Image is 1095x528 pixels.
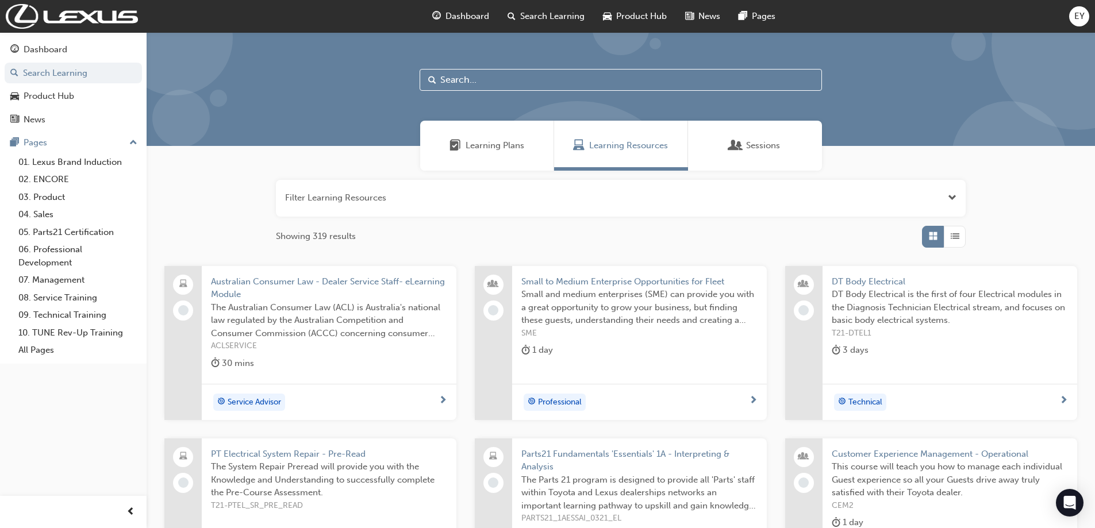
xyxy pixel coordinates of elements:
a: Australian Consumer Law - Dealer Service Staff- eLearning ModuleThe Australian Consumer Law (ACL)... [164,266,456,420]
div: Pages [24,136,47,149]
span: The Australian Consumer Law (ACL) is Australia's national law regulated by the Australian Competi... [211,301,447,340]
span: ACLSERVICE [211,340,447,353]
a: 05. Parts21 Certification [14,223,142,241]
a: Search Learning [5,63,142,84]
div: Product Hub [24,90,74,103]
span: The System Repair Preread will provide you with the Knowledge and Understanding to successfully c... [211,460,447,499]
a: News [5,109,142,130]
a: Learning ResourcesLearning Resources [554,121,688,171]
button: Pages [5,132,142,153]
span: Service Advisor [228,396,281,409]
span: search-icon [10,68,18,79]
span: laptop-icon [179,449,187,464]
span: people-icon [800,277,808,292]
span: learningRecordVerb_NONE-icon [488,305,498,315]
span: Learning Plans [466,139,524,152]
a: Product Hub [5,86,142,107]
span: PARTS21_1AESSAI_0321_EL [521,512,758,525]
span: next-icon [1059,396,1068,406]
span: List [951,230,959,243]
span: DT Body Electrical [832,275,1068,288]
span: PT Electrical System Repair - Pre-Read [211,448,447,461]
span: Sessions [730,139,741,152]
span: Dashboard [445,10,489,23]
a: news-iconNews [676,5,729,28]
span: search-icon [508,9,516,24]
span: people-icon [800,449,808,464]
a: 01. Lexus Brand Induction [14,153,142,171]
span: This course will teach you how to manage each individual Guest experience so all your Guests driv... [832,460,1068,499]
span: Learning Resources [573,139,585,152]
a: guage-iconDashboard [423,5,498,28]
span: car-icon [603,9,612,24]
span: news-icon [10,115,19,125]
span: pages-icon [10,138,19,148]
a: 02. ENCORE [14,171,142,188]
div: 30 mins [211,356,254,371]
span: T21-PTEL_SR_PRE_READ [211,499,447,512]
div: Dashboard [24,43,67,56]
span: Customer Experience Management - Operational [832,448,1068,461]
span: duration-icon [211,356,220,371]
span: Learning Resources [589,139,668,152]
span: Learning Plans [449,139,461,152]
span: news-icon [685,9,694,24]
span: SME [521,327,758,340]
span: Professional [538,396,582,409]
button: EY [1069,6,1089,26]
span: target-icon [217,395,225,410]
span: next-icon [749,396,758,406]
span: T21-DTEL1 [832,327,1068,340]
a: All Pages [14,341,142,359]
a: 07. Management [14,271,142,289]
span: target-icon [528,395,536,410]
span: News [698,10,720,23]
a: Learning PlansLearning Plans [420,121,554,171]
span: The Parts 21 program is designed to provide all 'Parts' staff within Toyota and Lexus dealerships... [521,473,758,512]
div: 1 day [521,343,553,357]
a: 04. Sales [14,206,142,223]
a: Small to Medium Enterprise Opportunities for FleetSmall and medium enterprises (SME) can provide ... [475,266,767,420]
span: guage-icon [10,45,19,55]
span: learningRecordVerb_NONE-icon [798,305,809,315]
a: 06. Professional Development [14,241,142,271]
span: duration-icon [521,343,530,357]
span: prev-icon [126,505,135,519]
span: Parts21 Fundamentals 'Essentials' 1A - Interpreting & Analysis [521,448,758,473]
span: learningRecordVerb_NONE-icon [178,477,189,488]
button: Open the filter [948,191,956,205]
span: CEM2 [832,499,1068,512]
span: Pages [752,10,775,23]
span: duration-icon [832,343,840,357]
span: DT Body Electrical is the first of four Electrical modules in the Diagnosis Technician Electrical... [832,288,1068,327]
div: News [24,113,45,126]
span: learningRecordVerb_NONE-icon [488,477,498,488]
span: Product Hub [616,10,667,23]
span: Showing 319 results [276,230,356,243]
a: 03. Product [14,188,142,206]
span: learningRecordVerb_NONE-icon [178,305,189,315]
span: people-icon [489,277,497,292]
span: laptop-icon [179,277,187,292]
span: next-icon [439,396,447,406]
span: pages-icon [739,9,747,24]
span: target-icon [838,395,846,410]
a: 08. Service Training [14,289,142,307]
a: DT Body ElectricalDT Body Electrical is the first of four Electrical modules in the Diagnosis Tec... [785,266,1077,420]
span: laptop-icon [489,449,497,464]
span: Small to Medium Enterprise Opportunities for Fleet [521,275,758,288]
a: pages-iconPages [729,5,785,28]
div: 3 days [832,343,869,357]
span: learningRecordVerb_NONE-icon [798,477,809,488]
button: DashboardSearch LearningProduct HubNews [5,37,142,132]
a: car-iconProduct Hub [594,5,676,28]
span: Australian Consumer Law - Dealer Service Staff- eLearning Module [211,275,447,301]
img: Trak [6,4,138,29]
span: car-icon [10,91,19,102]
div: Open Intercom Messenger [1056,489,1084,517]
a: SessionsSessions [688,121,822,171]
a: 10. TUNE Rev-Up Training [14,324,142,342]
